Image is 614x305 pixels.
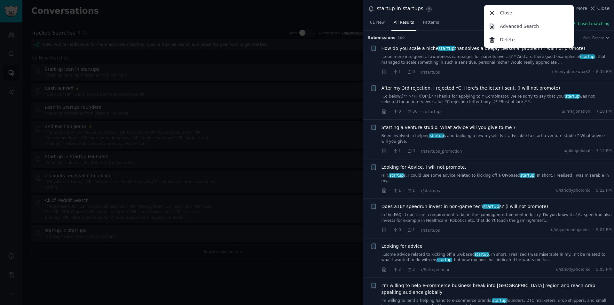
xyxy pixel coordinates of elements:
span: 0 [393,109,401,115]
p: Delete [500,36,515,43]
p: Close [500,10,512,16]
a: Been involved in helpingstartups and building a few myself. Is it advisable to start a venture st... [382,133,612,144]
span: 5:05 PM [596,267,612,273]
span: · [389,148,390,155]
span: 0 [407,69,415,75]
span: 1 [393,188,401,194]
div: startup in startups [377,5,423,13]
button: More [570,5,587,12]
span: 5:07 PM [596,227,612,233]
span: r/startups_promotion [421,149,462,154]
button: Recent [592,36,610,40]
span: u/ohjaohneohjaoder [551,227,590,233]
a: Looking for Advice. I will not promote. [382,164,466,171]
span: Close [597,5,610,12]
a: Looking for advice [382,243,423,250]
span: 36 [407,109,417,115]
span: startup [492,298,507,303]
button: New: AI-based matching [562,21,610,27]
span: startup [438,46,455,51]
span: · [593,267,594,273]
span: 1 [393,69,401,75]
span: · [389,69,390,76]
span: 1 [393,148,401,154]
span: 0 [407,148,415,154]
a: After my 3rd rejection, I rejected YC. Here's the letter I sent. (I will not promote) [382,85,560,92]
a: ...some advice related to kicking off a UK-basedstartup. In short, I realised I was miserable in ... [382,252,612,263]
span: 0 [393,227,401,233]
span: r/startups [423,109,443,114]
a: All Results [391,18,416,31]
span: u/nonyabeezwax82 [552,69,590,75]
span: startup [565,94,580,99]
p: Advanced Search [500,23,539,30]
a: ...d below\]** >*Hi \[OP\],* *Thanks for applying to Y Combinator. We’re sorry to say that yourst... [382,94,612,105]
span: How do you scale a niche that solves a deeply personal problem? i will not promote! [382,45,586,52]
a: Hi r/startups, I could use some advice related to kicking off a UK-basedstartup. In short, I real... [382,173,612,184]
span: · [403,108,405,115]
span: 100 [398,36,405,40]
span: startup [474,252,490,257]
span: u/bloopglobal [564,148,590,154]
span: · [403,148,405,155]
span: u/imarjonation [562,109,590,115]
span: · [403,227,405,234]
span: startup [580,54,595,59]
span: · [593,227,594,233]
span: · [593,148,594,154]
a: How do you scale a nichestartupthat solves a deeply personal problem? i will not promote! [382,45,586,52]
span: 1 [407,227,415,233]
span: · [417,187,419,194]
span: 5:22 PM [596,188,612,194]
div: Sort [583,36,590,40]
span: All Results [394,20,414,26]
span: · [403,187,405,194]
span: · [417,266,419,273]
span: · [389,227,390,234]
span: 61 New [370,20,385,26]
span: 7:18 PM [596,109,612,115]
span: startup [389,173,404,178]
span: · [593,188,594,194]
span: r/startups [421,70,440,75]
span: More [576,5,587,12]
span: · [417,69,419,76]
span: Does a16z speedrun invest in non-game tech s? (i will not promote) [382,203,548,210]
span: startup [429,133,445,138]
span: 2 [407,267,415,273]
a: Advanced Search [485,20,573,33]
span: startup [437,258,452,262]
span: · [389,187,390,194]
span: 7:13 PM [596,148,612,154]
span: r/startups [421,228,440,233]
a: In the FAQs I don't see a requirement to be in the gaming/entertainment industry. Do you know if ... [382,212,612,223]
span: · [417,227,419,234]
span: · [593,69,594,75]
span: Submission s [368,35,396,41]
span: r/Entrepreneur [421,268,450,272]
span: u/strictlyphotonic [556,188,590,194]
span: · [593,109,594,115]
a: Starting a venture studio. What advice will you give to me ? [382,124,516,131]
span: · [417,148,419,155]
button: Close [589,5,610,12]
a: ...ean more into general awareness campaigns for parents overall? * And are there good examples o... [382,54,612,65]
span: · [389,266,390,273]
a: Patterns [421,18,441,31]
span: 2 [393,267,401,273]
a: Does a16z speedrun invest in non-game techstartups? (i will not promote) [382,203,548,210]
span: · [420,108,421,115]
span: Recent [592,36,604,40]
a: 61 New [368,18,387,31]
span: 8:35 PM [596,69,612,75]
span: r/startups [421,189,440,193]
span: · [403,266,405,273]
a: I'm willing to help e-commerce business break into [GEOGRAPHIC_DATA] region and reach Arab speaki... [382,282,612,296]
span: 1 [407,188,415,194]
span: startup [483,204,500,209]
